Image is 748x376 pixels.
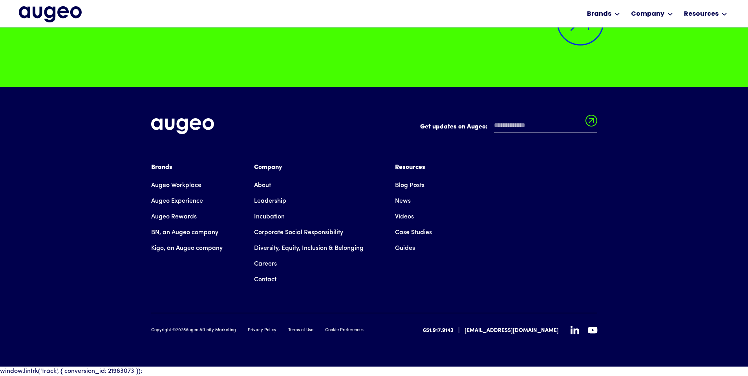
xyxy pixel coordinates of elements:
[458,326,460,335] div: |
[151,225,218,240] a: BN, an Augeo company
[325,327,364,334] a: Cookie Preferences
[176,328,186,332] span: 2025
[395,178,424,193] a: Blog Posts
[288,327,313,334] a: Terms of Use
[395,225,432,240] a: Case Studies
[423,326,454,335] a: 651.917.9143
[395,163,432,172] div: Resources
[254,209,285,225] a: Incubation
[151,163,223,172] div: Brands
[395,209,414,225] a: Videos
[254,240,364,256] a: Diversity, Equity, Inclusion & Belonging
[420,118,597,137] form: Email Form
[254,225,343,240] a: Corporate Social Responsibility
[254,256,277,272] a: Careers
[585,115,597,131] input: Submit
[151,193,203,209] a: Augeo Experience
[254,193,286,209] a: Leadership
[395,193,411,209] a: News
[465,326,559,335] a: [EMAIL_ADDRESS][DOMAIN_NAME]
[395,240,415,256] a: Guides
[631,9,664,19] div: Company
[254,163,364,172] div: Company
[151,178,201,193] a: Augeo Workplace
[19,6,82,22] a: home
[151,118,214,134] img: Augeo's full logo in white.
[254,272,276,288] a: Contact
[151,209,197,225] a: Augeo Rewards
[19,6,82,22] img: Augeo's full logo in midnight blue.
[587,9,611,19] div: Brands
[420,122,488,132] label: Get updates on Augeo:
[151,327,236,334] div: Copyright © Augeo Affinity Marketing
[254,178,271,193] a: About
[684,9,719,19] div: Resources
[151,240,223,256] a: Kigo, an Augeo company
[248,327,276,334] a: Privacy Policy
